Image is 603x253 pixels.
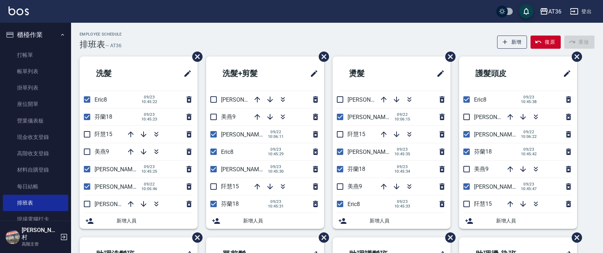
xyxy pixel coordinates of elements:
[221,166,270,173] span: [PERSON_NAME]11
[22,241,58,247] p: 高階主管
[474,114,523,120] span: [PERSON_NAME]16
[474,200,492,207] span: 阡慧15
[313,46,330,67] span: 刪除班表
[3,195,68,211] a: 排班表
[521,187,537,191] span: 10:45:47
[474,148,492,155] span: 芬蘭18
[3,129,68,145] a: 現金收支登錄
[306,65,318,82] span: 修改班表的標題
[548,7,561,16] div: AT36
[141,182,157,187] span: 09/22
[221,96,270,103] span: [PERSON_NAME]16
[3,80,68,96] a: 掛單列表
[348,201,360,208] span: Eric8
[268,199,284,204] span: 09/23
[348,131,365,138] span: 阡慧15
[394,199,410,204] span: 09/23
[313,227,330,248] span: 刪除班表
[567,5,594,18] button: 登出
[3,96,68,112] a: 座位開單
[141,165,157,169] span: 09/23
[243,217,318,225] span: 新增人員
[566,227,583,248] span: 刪除班表
[394,147,410,152] span: 09/23
[521,182,537,187] span: 09/23
[521,99,537,104] span: 10:45:38
[105,42,122,49] h6: — AT36
[394,204,410,209] span: 10:45:33
[141,117,157,122] span: 10:45:23
[348,183,362,190] span: 美燕9
[212,61,287,86] h2: 洗髮+剪髮
[333,213,451,229] div: 新增人員
[117,217,192,225] span: 新增人員
[3,162,68,178] a: 材料自購登錄
[268,147,284,152] span: 09/23
[141,95,157,99] span: 09/23
[221,113,236,120] span: 美燕9
[521,152,537,156] span: 10:45:42
[80,32,122,37] h2: Employee Schedule
[521,130,537,134] span: 09/22
[432,65,445,82] span: 修改班表的標題
[440,227,457,248] span: 刪除班表
[187,46,204,67] span: 刪除班表
[497,36,527,49] button: 新增
[394,112,410,117] span: 09/22
[459,213,577,229] div: 新增人員
[6,230,20,244] img: Person
[9,6,29,15] img: Logo
[95,201,144,208] span: [PERSON_NAME]16
[3,113,68,129] a: 營業儀表板
[521,147,537,152] span: 09/23
[3,26,68,44] button: 櫃檯作業
[370,217,445,225] span: 新增人員
[394,152,410,156] span: 10:45:35
[348,114,393,120] span: [PERSON_NAME]6
[474,166,489,172] span: 美燕9
[95,183,140,190] span: [PERSON_NAME]6
[221,149,233,155] span: Eric8
[268,204,284,209] span: 10:45:31
[141,112,157,117] span: 09/23
[221,183,239,190] span: 阡慧15
[22,227,58,241] h5: [PERSON_NAME]村
[338,61,404,86] h2: 燙髮
[474,96,486,103] span: Eric8
[3,211,68,227] a: 現場電腦打卡
[268,165,284,169] span: 09/23
[394,117,410,122] span: 10:06:15
[141,99,157,104] span: 10:45:22
[268,152,284,156] span: 10:45:29
[221,200,239,207] span: 芬蘭18
[95,96,107,103] span: Eric8
[95,166,144,173] span: [PERSON_NAME]11
[3,63,68,80] a: 帳單列表
[537,4,564,19] button: AT36
[348,96,397,103] span: [PERSON_NAME]16
[531,36,561,49] button: 復原
[141,169,157,174] span: 10:45:25
[179,65,192,82] span: 修改班表的標題
[80,39,105,49] h3: 排班表
[440,46,457,67] span: 刪除班表
[141,187,157,191] span: 10:05:46
[496,217,571,225] span: 新增人員
[521,95,537,99] span: 09/23
[559,65,571,82] span: 修改班表的標題
[348,149,397,155] span: [PERSON_NAME]11
[394,169,410,174] span: 10:45:34
[474,131,520,138] span: [PERSON_NAME]6
[348,166,365,172] span: 芬蘭18
[268,130,284,134] span: 09/22
[95,131,112,138] span: 阡慧15
[465,61,538,86] h2: 護髮頭皮
[3,178,68,195] a: 每日結帳
[521,134,537,139] span: 10:06:22
[3,145,68,162] a: 高階收支登錄
[95,148,109,155] span: 美燕9
[566,46,583,67] span: 刪除班表
[221,131,267,138] span: [PERSON_NAME]6
[268,169,284,174] span: 10:45:30
[474,183,523,190] span: [PERSON_NAME]11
